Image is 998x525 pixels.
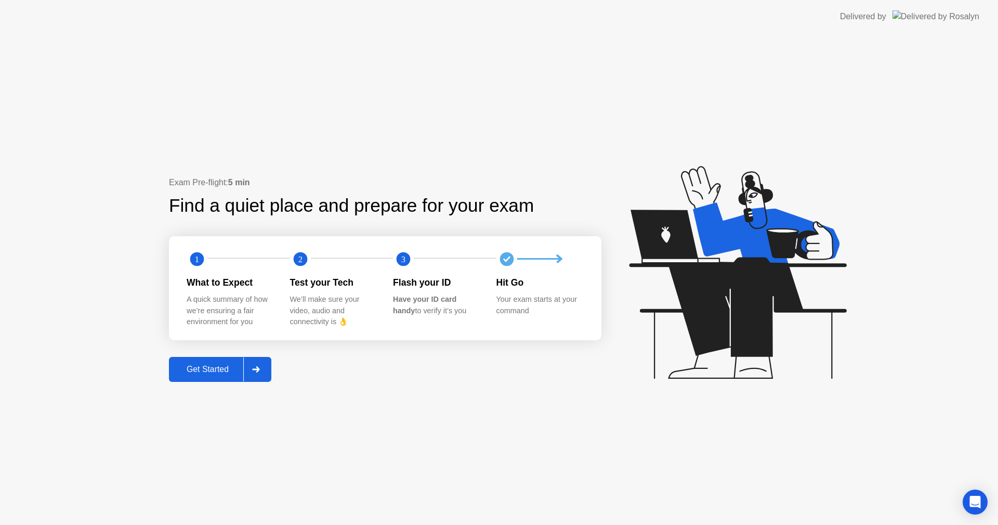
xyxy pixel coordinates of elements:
div: We’ll make sure your video, audio and connectivity is 👌 [290,294,377,328]
div: Find a quiet place and prepare for your exam [169,192,535,220]
div: Open Intercom Messenger [963,490,988,515]
text: 1 [195,254,199,264]
text: 2 [298,254,302,264]
div: to verify it’s you [393,294,480,316]
div: Test your Tech [290,276,377,289]
text: 3 [401,254,405,264]
div: Get Started [172,365,243,374]
div: Delivered by [840,10,886,23]
b: 5 min [228,178,250,187]
b: Have your ID card handy [393,295,456,315]
button: Get Started [169,357,271,382]
div: What to Expect [187,276,273,289]
div: Your exam starts at your command [496,294,583,316]
div: A quick summary of how we’re ensuring a fair environment for you [187,294,273,328]
img: Delivered by Rosalyn [892,10,979,22]
div: Exam Pre-flight: [169,176,601,189]
div: Flash your ID [393,276,480,289]
div: Hit Go [496,276,583,289]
